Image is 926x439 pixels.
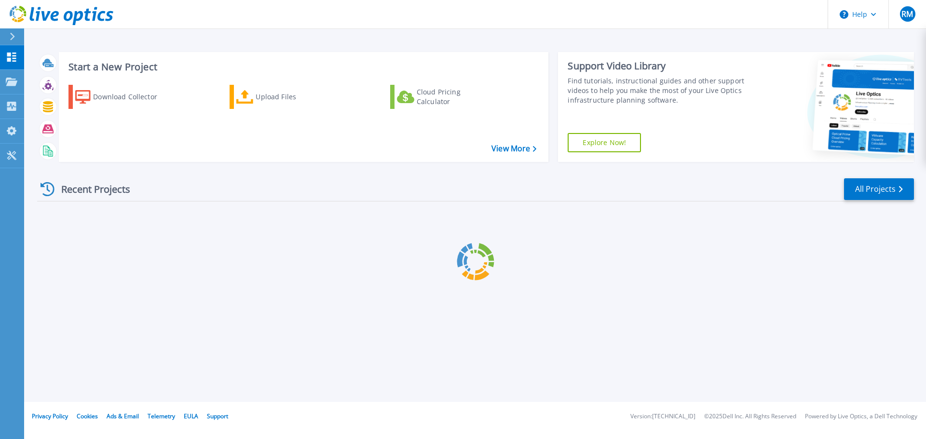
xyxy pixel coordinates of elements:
a: Download Collector [68,85,176,109]
a: Explore Now! [568,133,641,152]
li: Version: [TECHNICAL_ID] [630,413,695,420]
div: Recent Projects [37,177,143,201]
a: EULA [184,412,198,420]
a: Cookies [77,412,98,420]
a: All Projects [844,178,914,200]
h3: Start a New Project [68,62,536,72]
a: Ads & Email [107,412,139,420]
a: Support [207,412,228,420]
div: Download Collector [93,87,170,106]
a: Telemetry [148,412,175,420]
span: RM [901,10,913,18]
li: © 2025 Dell Inc. All Rights Reserved [704,413,796,420]
a: Cloud Pricing Calculator [390,85,498,109]
div: Support Video Library [568,60,749,72]
a: Privacy Policy [32,412,68,420]
a: View More [491,144,536,153]
div: Cloud Pricing Calculator [417,87,494,106]
a: Upload Files [230,85,337,109]
div: Upload Files [256,87,333,106]
div: Find tutorials, instructional guides and other support videos to help you make the most of your L... [568,76,749,105]
li: Powered by Live Optics, a Dell Technology [805,413,917,420]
